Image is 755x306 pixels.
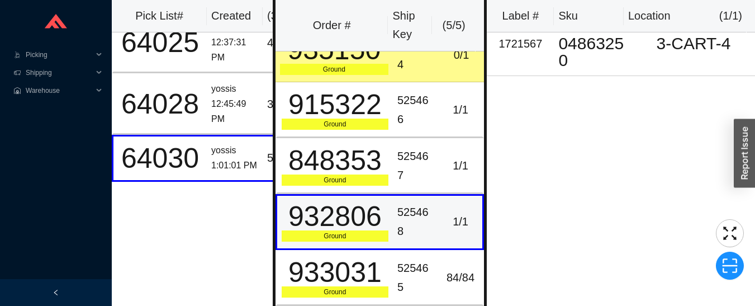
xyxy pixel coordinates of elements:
[716,225,743,242] span: fullscreen
[26,46,93,64] span: Picking
[26,82,93,100] span: Warehouse
[628,7,671,25] div: Location
[267,95,301,114] div: 3 / 3
[397,259,434,296] div: 525465
[443,269,478,287] div: 84 / 84
[118,29,202,57] div: 64025
[716,252,744,280] button: scan
[118,144,202,172] div: 64030
[282,119,388,130] div: Ground
[716,219,744,247] button: fullscreen
[282,286,388,298] div: Ground
[211,158,258,173] div: 1:01:01 PM
[397,147,434,185] div: 525467
[282,175,388,186] div: Ground
[211,143,258,158] div: yossis
[716,257,743,274] span: scan
[282,91,388,119] div: 915322
[267,149,301,167] div: 5 / 5
[443,101,478,119] div: 1 / 1
[282,203,388,230] div: 932806
[282,258,388,286] div: 933031
[118,90,202,118] div: 64028
[397,203,434,241] div: 525468
[397,36,434,74] div: 525464
[282,230,388,242] div: Ground
[26,64,93,82] span: Shipping
[397,91,434,129] div: 525466
[443,213,478,231] div: 1 / 1
[211,35,258,65] div: 12:37:31 PM
[558,18,628,69] div: HGR 04863250
[53,289,59,296] span: left
[282,147,388,175] div: 848353
[211,97,258,126] div: 12:45:49 PM
[443,157,478,175] div: 1 / 1
[719,7,742,25] div: ( 1 / 1 )
[211,82,258,97] div: yossis
[267,7,303,25] div: ( 3 )
[491,35,549,53] div: 1721567
[443,46,480,64] div: 0 / 1
[436,16,471,35] div: ( 5 / 5 )
[280,64,388,75] div: Ground
[637,35,751,52] div: 3-CART-4
[267,34,301,52] div: 4 / 26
